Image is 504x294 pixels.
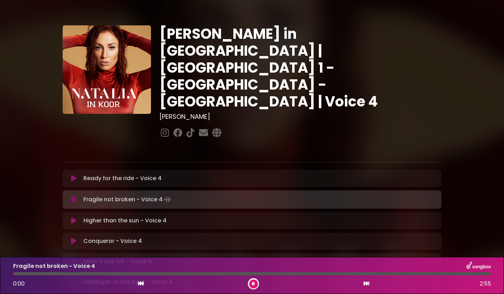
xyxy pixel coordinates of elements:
[83,216,166,225] p: Higher than the sun - Voice 4
[13,262,95,270] p: Fragile not broken - Voice 4
[63,25,151,114] img: YTVS25JmS9CLUqXqkEhs
[159,25,441,110] h1: [PERSON_NAME] in [GEOGRAPHIC_DATA] | [GEOGRAPHIC_DATA] 1 - [GEOGRAPHIC_DATA] - [GEOGRAPHIC_DATA] ...
[480,280,491,288] span: 2:55
[13,280,25,288] span: 0:00
[83,237,142,245] p: Conqueror - Voice 4
[83,195,172,204] p: Fragile not broken - Voice 4
[163,195,172,204] img: waveform4.gif
[83,174,162,183] p: Ready for the ride - Voice 4
[466,262,491,271] img: songbox-logo-white.png
[159,113,441,121] h3: [PERSON_NAME]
